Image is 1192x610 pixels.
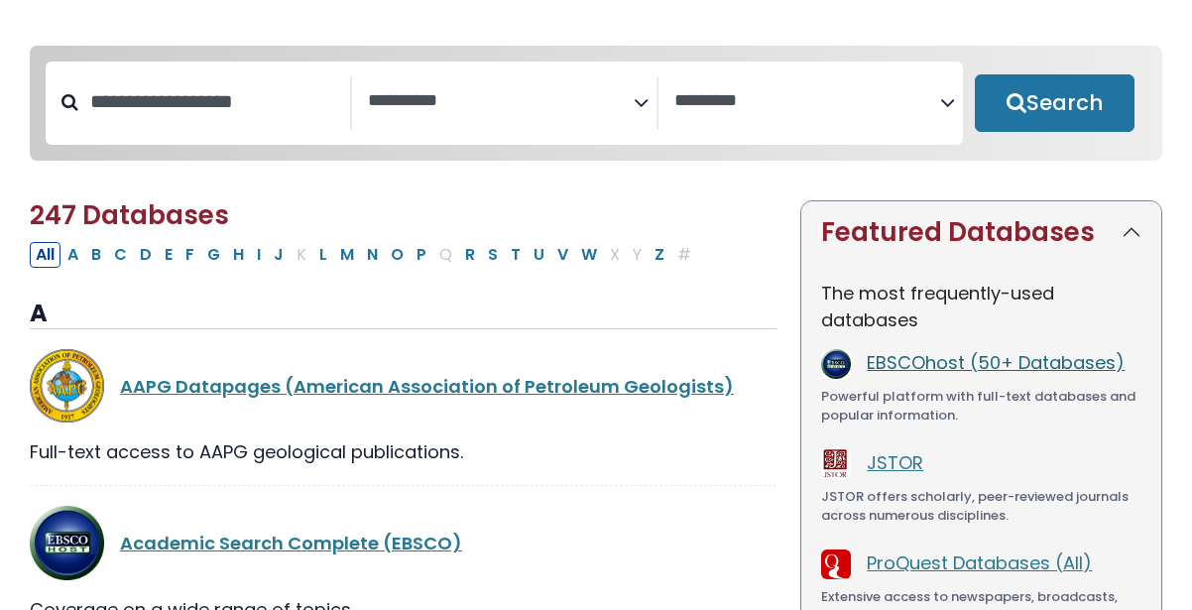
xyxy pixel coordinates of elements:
[134,242,158,268] button: Filter Results D
[385,242,410,268] button: Filter Results O
[30,300,776,329] h3: A
[975,74,1134,132] button: Submit for Search Results
[867,550,1092,575] a: ProQuest Databases (All)
[120,374,734,399] a: AAPG Datapages (American Association of Petroleum Geologists)
[108,242,133,268] button: Filter Results C
[61,242,84,268] button: Filter Results A
[411,242,432,268] button: Filter Results P
[227,242,250,268] button: Filter Results H
[505,242,527,268] button: Filter Results T
[30,197,229,233] span: 247 Databases
[801,201,1161,264] button: Featured Databases
[528,242,550,268] button: Filter Results U
[30,241,699,266] div: Alpha-list to filter by first letter of database name
[30,46,1162,161] nav: Search filters
[821,280,1141,333] p: The most frequently-used databases
[821,487,1141,526] div: JSTOR offers scholarly, peer-reviewed journals across numerous disciplines.
[85,242,107,268] button: Filter Results B
[268,242,290,268] button: Filter Results J
[649,242,670,268] button: Filter Results Z
[313,242,333,268] button: Filter Results L
[30,242,60,268] button: All
[459,242,481,268] button: Filter Results R
[368,91,634,112] textarea: Search
[575,242,603,268] button: Filter Results W
[78,85,350,118] input: Search database by title or keyword
[120,531,462,555] a: Academic Search Complete (EBSCO)
[867,450,923,475] a: JSTOR
[201,242,226,268] button: Filter Results G
[251,242,267,268] button: Filter Results I
[821,387,1141,426] div: Powerful platform with full-text databases and popular information.
[334,242,360,268] button: Filter Results M
[551,242,574,268] button: Filter Results V
[159,242,179,268] button: Filter Results E
[482,242,504,268] button: Filter Results S
[30,438,776,465] div: Full-text access to AAPG geological publications.
[361,242,384,268] button: Filter Results N
[674,91,940,112] textarea: Search
[867,350,1125,375] a: EBSCOhost (50+ Databases)
[179,242,200,268] button: Filter Results F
